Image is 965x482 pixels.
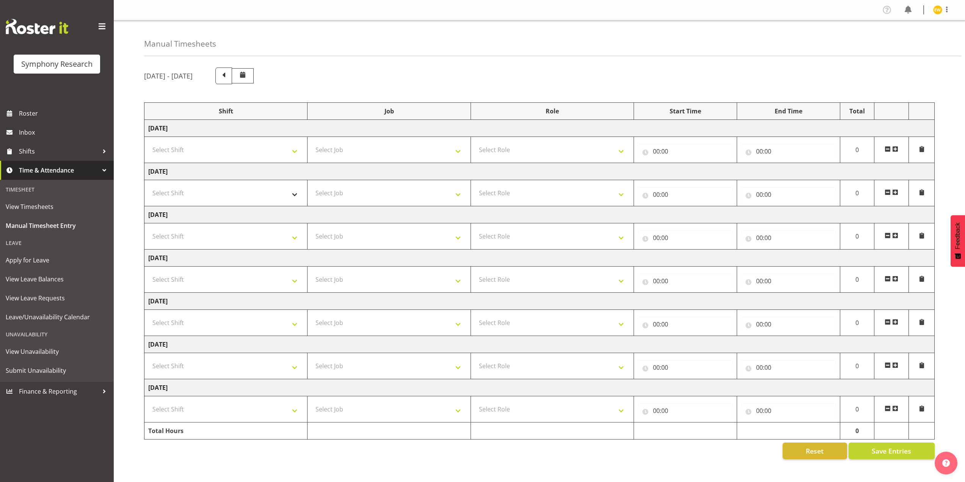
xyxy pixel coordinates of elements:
[951,215,965,267] button: Feedback - Show survey
[19,108,110,119] span: Roster
[783,443,847,459] button: Reset
[2,308,112,327] a: Leave/Unavailability Calendar
[741,144,836,159] input: Click to select...
[638,144,733,159] input: Click to select...
[2,197,112,216] a: View Timesheets
[144,250,935,267] td: [DATE]
[840,137,874,163] td: 0
[840,310,874,336] td: 0
[638,187,733,202] input: Click to select...
[806,446,824,456] span: Reset
[144,336,935,353] td: [DATE]
[638,360,733,375] input: Click to select...
[840,267,874,293] td: 0
[6,365,108,376] span: Submit Unavailability
[2,182,112,197] div: Timesheet
[19,146,99,157] span: Shifts
[144,422,308,440] td: Total Hours
[2,342,112,361] a: View Unavailability
[933,5,942,14] img: enrica-walsh11863.jpg
[840,353,874,379] td: 0
[638,317,733,332] input: Click to select...
[144,72,193,80] h5: [DATE] - [DATE]
[19,127,110,138] span: Inbox
[741,273,836,289] input: Click to select...
[2,216,112,235] a: Manual Timesheet Entry
[144,163,935,180] td: [DATE]
[954,223,961,249] span: Feedback
[2,361,112,380] a: Submit Unavailability
[6,292,108,304] span: View Leave Requests
[19,386,99,397] span: Finance & Reporting
[6,346,108,357] span: View Unavailability
[2,251,112,270] a: Apply for Leave
[638,230,733,245] input: Click to select...
[6,220,108,231] span: Manual Timesheet Entry
[144,293,935,310] td: [DATE]
[144,39,216,48] h4: Manual Timesheets
[840,180,874,206] td: 0
[638,273,733,289] input: Click to select...
[6,273,108,285] span: View Leave Balances
[6,254,108,266] span: Apply for Leave
[311,107,466,116] div: Job
[19,165,99,176] span: Time & Attendance
[6,201,108,212] span: View Timesheets
[741,403,836,418] input: Click to select...
[840,396,874,422] td: 0
[148,107,303,116] div: Shift
[741,107,836,116] div: End Time
[2,270,112,289] a: View Leave Balances
[144,206,935,223] td: [DATE]
[21,58,93,70] div: Symphony Research
[144,120,935,137] td: [DATE]
[6,311,108,323] span: Leave/Unavailability Calendar
[741,230,836,245] input: Click to select...
[741,360,836,375] input: Click to select...
[2,327,112,342] div: Unavailability
[844,107,871,116] div: Total
[2,289,112,308] a: View Leave Requests
[942,459,950,467] img: help-xxl-2.png
[6,19,68,34] img: Rosterit website logo
[741,317,836,332] input: Click to select...
[144,379,935,396] td: [DATE]
[475,107,630,116] div: Role
[638,107,733,116] div: Start Time
[638,403,733,418] input: Click to select...
[2,235,112,251] div: Leave
[741,187,836,202] input: Click to select...
[849,443,935,459] button: Save Entries
[840,422,874,440] td: 0
[872,446,911,456] span: Save Entries
[840,223,874,250] td: 0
